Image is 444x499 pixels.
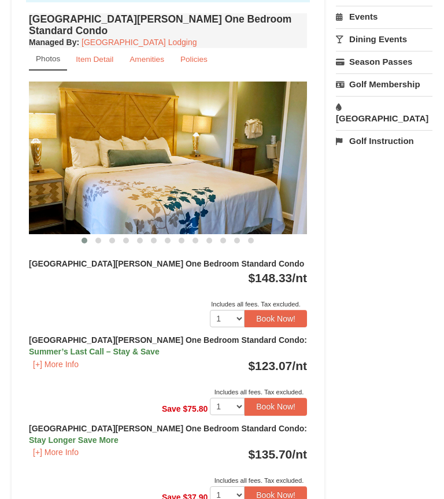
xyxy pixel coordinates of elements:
[162,405,181,414] span: Save
[82,38,197,47] a: [GEOGRAPHIC_DATA] Lodging
[29,475,307,487] div: Includes all fees. Tax excluded.
[36,55,60,64] small: Photos
[245,311,307,328] button: Book Now!
[292,272,307,285] span: /nt
[336,131,432,152] a: Golf Instruction
[29,348,160,357] span: Summer’s Last Call – Stay & Save
[29,49,67,71] a: Photos
[336,29,432,50] a: Dining Events
[29,336,307,357] strong: [GEOGRAPHIC_DATA][PERSON_NAME] One Bedroom Standard Condo
[245,398,307,416] button: Book Now!
[129,56,164,64] small: Amenities
[29,387,307,398] div: Includes all fees. Tax excluded.
[76,56,113,64] small: Item Detail
[304,424,307,434] span: :
[29,436,119,445] span: Stay Longer Save More
[336,97,432,130] a: [GEOGRAPHIC_DATA]
[68,49,121,71] a: Item Detail
[304,336,307,345] span: :
[122,49,172,71] a: Amenities
[248,448,292,461] span: $135.70
[29,38,76,47] span: Managed By
[248,272,307,285] strong: $148.33
[292,448,307,461] span: /nt
[173,49,215,71] a: Policies
[29,446,83,459] button: [+] More Info
[183,405,208,414] span: $75.80
[336,74,432,95] a: Golf Membership
[248,360,292,373] span: $123.07
[29,14,307,37] h4: [GEOGRAPHIC_DATA][PERSON_NAME] One Bedroom Standard Condo
[29,424,307,445] strong: [GEOGRAPHIC_DATA][PERSON_NAME] One Bedroom Standard Condo
[29,260,304,269] strong: [GEOGRAPHIC_DATA][PERSON_NAME] One Bedroom Standard Condo
[29,38,79,47] strong: :
[29,358,83,371] button: [+] More Info
[29,299,307,311] div: Includes all fees. Tax excluded.
[29,82,307,234] img: 18876286-121-55434444.jpg
[180,56,208,64] small: Policies
[292,360,307,373] span: /nt
[336,51,432,73] a: Season Passes
[336,6,432,28] a: Events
